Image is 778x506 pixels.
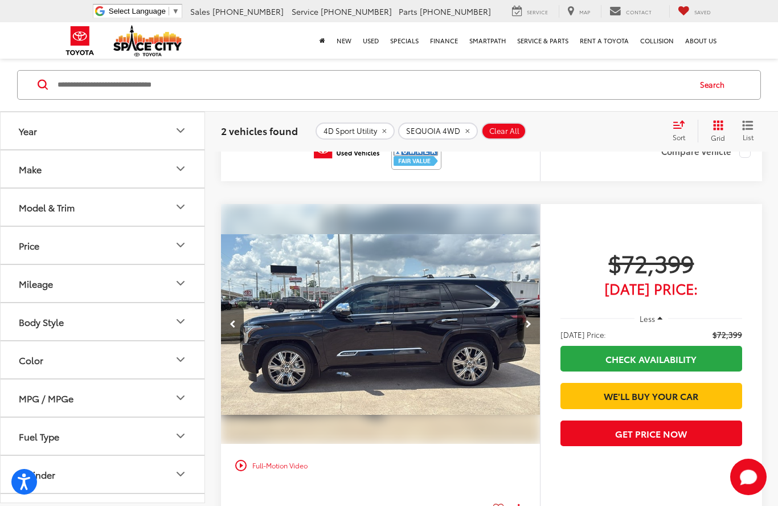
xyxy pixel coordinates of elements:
[481,123,526,140] button: Clear All
[174,353,187,366] div: Color
[689,71,741,99] button: Search
[560,329,606,340] span: [DATE] Price:
[221,304,244,344] button: Previous image
[667,120,698,142] button: Select sort value
[399,6,417,17] span: Parts
[511,22,574,59] a: Service & Parts
[221,124,298,137] span: 2 vehicles found
[384,22,424,59] a: Specials
[174,391,187,405] div: MPG / MPGe
[574,22,634,59] a: Rent a Toyota
[113,25,182,56] img: Space City Toyota
[503,5,556,18] a: Service
[1,264,206,301] button: MileageMileage
[1,188,206,225] button: Model & TrimModel & Trim
[1,150,206,187] button: MakeMake
[19,278,53,288] div: Mileage
[1,417,206,454] button: Fuel TypeFuel Type
[212,6,284,17] span: [PHONE_NUMBER]
[1,341,206,378] button: ColorColor
[669,5,719,18] a: My Saved Vehicles
[1,112,206,149] button: YearYear
[634,22,679,59] a: Collision
[220,204,541,444] img: 2024 Toyota SEQUOIA 4WD CAPSTONE HYBRID
[424,22,464,59] a: Finance
[634,308,669,329] button: Less
[56,71,689,99] input: Search by Make, Model, or Keyword
[420,6,491,17] span: [PHONE_NUMBER]
[626,8,652,15] span: Contact
[174,276,187,290] div: Mileage
[730,459,767,495] svg: Start Chat
[174,238,187,252] div: Price
[489,126,519,136] span: Clear All
[694,8,711,15] span: Saved
[673,132,685,142] span: Sort
[19,468,55,479] div: Cylinder
[292,6,318,17] span: Service
[406,126,460,136] span: SEQUOIA 4WD
[1,379,206,416] button: MPG / MPGeMPG / MPGe
[109,7,179,15] a: Select Language​
[560,421,742,446] button: Get Price Now
[324,126,377,136] span: 4D Sport Utility
[19,163,42,174] div: Make
[734,120,762,142] button: List View
[1,226,206,263] button: PricePrice
[679,22,722,59] a: About Us
[698,120,734,142] button: Grid View
[109,7,166,15] span: Select Language
[174,162,187,176] div: Make
[314,22,331,59] a: Home
[19,239,39,250] div: Price
[713,329,742,340] span: $72,399
[527,8,548,15] span: Service
[220,204,541,444] div: 2024 Toyota SEQUOIA 4WD Capstone 3
[19,316,64,327] div: Body Style
[394,137,439,168] img: CarFax One Owner
[19,201,75,212] div: Model & Trim
[19,125,37,136] div: Year
[59,22,101,59] img: Toyota
[331,22,357,59] a: New
[560,248,742,277] span: $72,399
[316,123,395,140] button: remove 4D%20Sport%20Utility
[1,303,206,340] button: Body StyleBody Style
[1,455,206,492] button: CylinderCylinder
[601,5,660,18] a: Contact
[190,6,210,17] span: Sales
[174,429,187,443] div: Fuel Type
[220,204,541,444] a: 2024 Toyota SEQUOIA 4WD CAPSTONE HYBRID2024 Toyota SEQUOIA 4WD CAPSTONE HYBRID2024 Toyota SEQUOIA...
[174,315,187,328] div: Body Style
[742,132,754,142] span: List
[730,459,767,495] button: Toggle Chat Window
[560,346,742,372] a: Check Availability
[174,467,187,481] div: Cylinder
[174,200,187,214] div: Model & Trim
[357,22,384,59] a: Used
[174,124,187,137] div: Year
[19,430,59,441] div: Fuel Type
[560,283,742,294] span: [DATE] Price:
[711,133,725,142] span: Grid
[321,6,392,17] span: [PHONE_NUMBER]
[398,123,478,140] button: remove SEQUOIA%204WD
[579,8,590,15] span: Map
[464,22,511,59] a: SmartPath
[559,5,599,18] a: Map
[172,7,179,15] span: ▼
[560,383,742,409] a: We'll Buy Your Car
[517,304,540,344] button: Next image
[640,313,655,324] span: Less
[19,392,73,403] div: MPG / MPGe
[19,354,43,365] div: Color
